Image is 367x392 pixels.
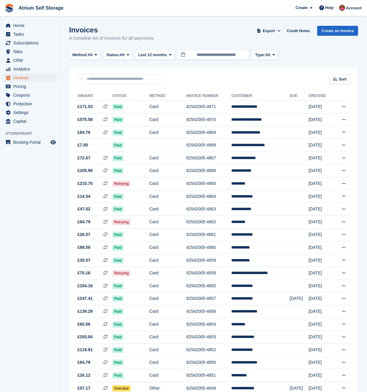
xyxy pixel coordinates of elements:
td: [DATE] [308,343,333,356]
td: Card [149,318,187,331]
span: Pricing [13,82,49,91]
button: Method: All [69,50,101,60]
td: Card [149,177,187,190]
td: 82542005-4863 [187,203,232,216]
span: Invoices [13,74,49,82]
span: £89.59 [77,244,90,251]
span: £70.16 [77,270,90,276]
span: Paid [112,117,123,123]
td: Card [149,343,187,356]
a: menu [3,74,57,82]
span: Paid [112,334,123,340]
th: Status [112,91,149,101]
span: Create [296,5,308,11]
td: [DATE] [308,152,333,165]
span: Subscriptions [13,39,49,47]
span: £84.79 [77,359,90,366]
td: Card [149,280,187,293]
td: 82542005-4854 [187,318,232,331]
span: £205.90 [77,167,93,174]
a: menu [3,108,57,117]
span: £247.41 [77,295,93,302]
td: [DATE] [308,331,333,344]
td: [DATE] [308,113,333,126]
span: £26.12 [77,372,90,378]
span: Paid [112,155,123,161]
span: Sort [339,76,347,82]
td: 82542005-4862 [187,216,232,229]
td: 82542005-4867 [187,152,232,165]
span: £119.91 [77,347,93,353]
button: Status: All [103,50,132,60]
td: [DATE] [290,292,309,305]
span: Paid [112,321,123,327]
span: £14.54 [77,193,90,200]
span: £293.84 [77,334,93,340]
td: [DATE] [308,203,333,216]
td: 82542005-4861 [187,228,232,241]
a: menu [3,65,57,73]
td: Card [149,101,187,113]
span: Last 12 months [138,52,167,58]
a: menu [3,117,57,125]
td: Card [149,241,187,254]
td: 82542005-4869 [187,126,232,139]
span: CRM [13,56,49,65]
td: [DATE] [308,280,333,293]
span: All [265,52,270,58]
span: £84.79 [77,129,90,136]
span: £35.57 [77,257,90,264]
span: Paid [112,104,123,110]
td: [DATE] [308,292,333,305]
th: Method [149,91,187,101]
td: 82542005-4855 [187,280,232,293]
a: Create an Invoice [317,26,358,36]
td: Card [149,254,187,267]
span: £26.57 [77,231,90,238]
td: [DATE] [308,318,333,331]
a: menu [3,138,57,146]
button: Export [256,26,282,36]
td: Card [149,164,187,177]
td: Card [149,113,187,126]
td: [DATE] [308,216,333,229]
span: Paid [112,245,123,251]
span: £84.79 [77,219,90,225]
span: Paid [112,258,123,264]
td: 82542005-4859 [187,254,232,267]
td: [DATE] [308,254,333,267]
span: All [88,52,93,58]
th: Created [308,91,333,101]
td: [DATE] [308,369,333,382]
a: Credit Notes [284,26,312,36]
td: 82542005-4856 [187,305,232,318]
span: Retrying [112,181,131,187]
span: Paid [112,347,123,353]
a: menu [3,100,57,108]
span: Overdue [112,385,131,391]
img: stora-icon-8386f47178a22dfd0bd8f6a31ec36ba5ce8667c1dd55bd0f319d3a0aa187defe.svg [5,4,14,13]
td: Card [149,356,187,369]
span: Paid [112,194,123,200]
button: Last 12 months [135,50,175,60]
a: Preview store [50,139,57,146]
td: 82542005-4857 [187,292,232,305]
span: £47.52 [77,206,90,212]
td: 82542005-4871 [187,101,232,113]
span: Help [325,5,334,11]
span: Protection [13,100,49,108]
a: menu [3,21,57,30]
td: 82542005-4864 [187,190,232,203]
td: Card [149,331,187,344]
a: Atrium Self Storage [16,3,66,13]
td: 82542005-4870 [187,113,232,126]
span: Paid [112,296,123,302]
span: Retrying [112,219,131,225]
img: Mark Rhodes [339,5,345,11]
span: Type: [255,52,265,58]
span: Analytics [13,65,49,73]
td: Card [149,203,187,216]
span: All [120,52,125,58]
span: Paid [112,360,123,366]
td: Card [149,305,187,318]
